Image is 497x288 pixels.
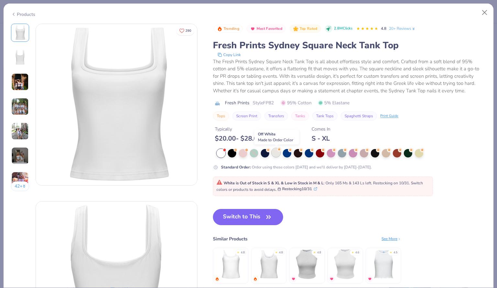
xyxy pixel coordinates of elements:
[213,236,248,242] div: Similar Products
[237,250,239,253] div: ★
[390,250,392,253] div: ★
[312,111,337,121] button: Tank Tops
[351,250,354,253] div: ★
[254,249,284,280] img: Fresh Prints Sunset Blvd Ribbed Scoop Tank Top
[393,250,397,255] div: 4.5
[264,111,288,121] button: Transfers
[215,277,219,281] img: trending.gif
[215,249,246,280] img: Fresh Prints Cali Camisole Top
[254,130,299,144] div: Off White
[380,113,398,119] div: Print Guide
[213,209,283,225] button: Switch to This
[275,250,278,253] div: ★
[11,181,29,191] button: 42+
[213,39,486,52] div: Fresh Prints Sydney Square Neck Tank Top
[215,126,268,132] div: Typically
[389,26,416,31] a: 20+ Reviews
[232,111,261,121] button: Screen Print
[279,250,283,255] div: 4.8
[312,134,330,143] div: S - XL
[292,249,323,280] img: Fresh Prints Melrose Ribbed Tank Top
[11,11,35,18] div: Products
[355,250,359,255] div: 4.6
[253,277,257,281] img: trending.gif
[11,98,29,115] img: User generated content
[300,27,318,30] span: Top Rated
[290,25,321,33] button: Badge Button
[278,186,317,192] button: Restocking10/31
[258,137,293,143] span: Made to Order Color
[318,99,349,106] span: 5% Elastane
[330,277,334,281] img: MostFav.gif
[479,6,491,19] button: Close
[217,26,222,31] img: Trending sort
[216,180,423,192] span: : Only 165 Ms & 143 Ls left. Restocking on 10/31. Switch colors or products to avoid delays.
[215,52,243,58] button: copy to clipboard
[381,26,386,31] span: 4.8
[292,277,295,281] img: MostFav.gif
[221,165,251,170] strong: Standard Order :
[12,50,28,65] img: Back
[247,25,286,33] button: Badge Button
[215,134,268,143] div: $ 20.00 - $ 28.00
[312,126,330,132] div: Comes In
[213,101,222,106] img: brand logo
[341,111,377,121] button: Spaghetti Straps
[12,25,28,40] img: Front
[253,99,274,106] span: Style FP82
[225,99,249,106] span: Fresh Prints
[11,73,29,91] img: User generated content
[334,26,352,31] span: 2.8M Clicks
[224,180,324,186] strong: White is Out of Stock in S & XL & Low in Stock in M & L
[176,26,194,35] button: Like
[185,29,191,32] span: 290
[11,147,29,165] img: User generated content
[317,250,321,255] div: 4.8
[356,24,378,34] div: 4.8 Stars
[368,277,372,281] img: MostFav.gif
[368,249,399,280] img: Fresh Prints Sasha Crop Top
[213,111,229,121] button: Tops
[36,24,197,185] img: Front
[11,172,29,189] img: User generated content
[221,164,372,170] div: Order using these colors [DATE] and we'll deliver by [DATE]-[DATE].
[257,27,282,30] span: Most Favorited
[291,111,309,121] button: Tanks
[293,26,298,31] img: Top Rated sort
[330,249,361,280] img: Fresh Prints Marilyn Tank Top
[250,26,255,31] img: Most Favorited sort
[281,99,312,106] span: 95% Cotton
[11,122,29,140] img: User generated content
[313,250,316,253] div: ★
[241,250,245,255] div: 4.8
[213,58,486,95] div: The Fresh Prints Sydney Square Neck Tank Top is all about effortless style and comfort. Crafted f...
[381,236,401,242] div: See More
[214,25,243,33] button: Badge Button
[224,27,239,30] span: Trending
